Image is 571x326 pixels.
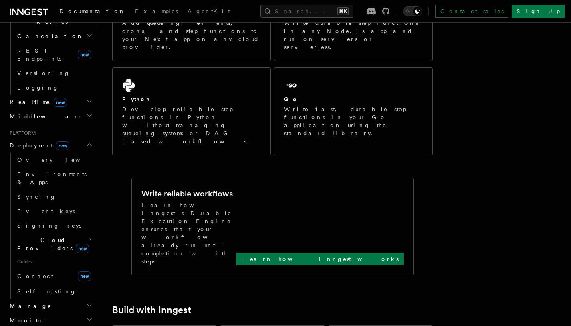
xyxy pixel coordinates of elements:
span: Syncing [17,194,56,200]
kbd: ⌘K [337,7,349,15]
h2: Go [284,95,299,103]
span: Environments & Apps [17,171,87,185]
span: Middleware [6,112,83,120]
span: new [76,244,89,253]
a: Examples [130,2,183,22]
button: Cloud Providersnew [14,233,94,255]
span: new [78,271,91,281]
p: Add queueing, events, crons, and step functions to your Next app on any cloud provider. [122,19,261,51]
a: Contact sales [435,5,508,18]
p: Develop reliable step functions in Python without managing queueing systems or DAG based workflows. [122,105,261,145]
span: Cancellation [14,32,83,40]
span: new [78,50,91,59]
button: Toggle dark mode [403,6,422,16]
span: Manage [6,302,52,310]
button: Middleware [6,109,94,124]
h2: Python [122,95,152,103]
a: REST Endpointsnew [14,43,94,66]
p: Learn how Inngest's Durable Execution Engine ensures that your workflow already run until complet... [141,201,236,265]
a: Self hosting [14,284,94,299]
a: Build with Inngest [112,304,191,316]
button: Cancellation [14,29,94,43]
span: Examples [135,8,178,14]
a: Syncing [14,189,94,204]
span: Event keys [17,208,75,214]
span: Signing keys [17,222,81,229]
button: Search...⌘K [260,5,353,18]
span: AgentKit [188,8,230,14]
button: Deploymentnew [6,138,94,153]
span: Realtime [6,98,67,106]
a: Logging [14,80,94,95]
h2: Write reliable workflows [141,188,233,199]
a: Sign Up [512,5,565,18]
a: Versioning [14,66,94,80]
a: Overview [14,153,94,167]
span: Documentation [59,8,125,14]
span: Deployment [6,141,69,149]
span: Connect [17,273,53,279]
a: Connectnew [14,268,94,284]
p: Write durable step functions in any Node.js app and run on servers or serverless. [284,19,423,51]
span: Cloud Providers [14,236,89,252]
span: Versioning [17,70,70,76]
p: Write fast, durable step functions in your Go application using the standard library. [284,105,423,137]
span: Monitor [6,316,47,324]
span: new [56,141,69,150]
button: Realtimenew [6,95,94,109]
a: Event keys [14,204,94,218]
a: Documentation [54,2,130,22]
div: Deploymentnew [6,153,94,299]
a: AgentKit [183,2,235,22]
a: Learn how Inngest works [236,253,404,265]
a: Environments & Apps [14,167,94,189]
span: Overview [17,157,100,163]
span: Platform [6,130,36,137]
span: new [54,98,67,107]
button: Manage [6,299,94,313]
span: REST Endpoints [17,47,61,62]
p: Learn how Inngest works [241,255,399,263]
span: Logging [17,84,59,91]
a: PythonDevelop reliable step functions in Python without managing queueing systems or DAG based wo... [112,67,271,155]
a: Signing keys [14,218,94,233]
span: Self hosting [17,288,76,295]
span: Guides [14,255,94,268]
a: GoWrite fast, durable step functions in your Go application using the standard library. [274,67,433,155]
